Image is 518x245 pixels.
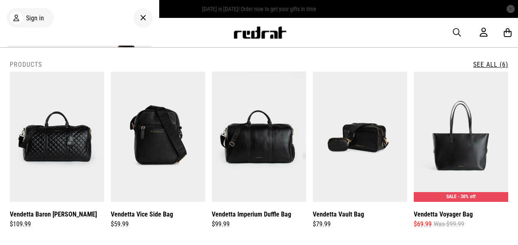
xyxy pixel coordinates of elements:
[434,219,464,229] span: Was $99.99
[26,14,44,22] span: Sign in
[212,72,306,202] img: Vendetta Imperium Duffle Bag in Black
[10,209,97,219] a: Vendetta Baron [PERSON_NAME]
[446,194,457,199] span: SALE
[111,72,205,202] img: Vendetta Vice Side Bag in Black
[10,61,42,68] h2: Products
[458,194,476,199] span: - 30% off
[473,61,508,68] a: See All (6)
[10,219,104,229] div: $109.99
[313,219,407,229] div: $79.99
[212,209,291,219] a: Vendetta Imperium Duffle Bag
[10,72,104,202] img: Vendetta Baron Quilted Duffle in Black
[7,46,153,85] a: New Company
[111,219,205,229] div: $59.99
[212,219,306,229] div: $99.99
[414,209,473,219] a: Vendetta Voyager Bag
[414,219,432,229] span: $69.99
[111,209,173,219] a: Vendetta Vice Side Bag
[313,209,364,219] a: Vendetta Vault Bag
[313,72,407,202] img: Vendetta Vault Bag in Black
[414,72,508,202] img: Vendetta Voyager Bag in Black
[233,26,287,39] img: Redrat logo
[7,3,31,28] button: Open LiveChat chat widget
